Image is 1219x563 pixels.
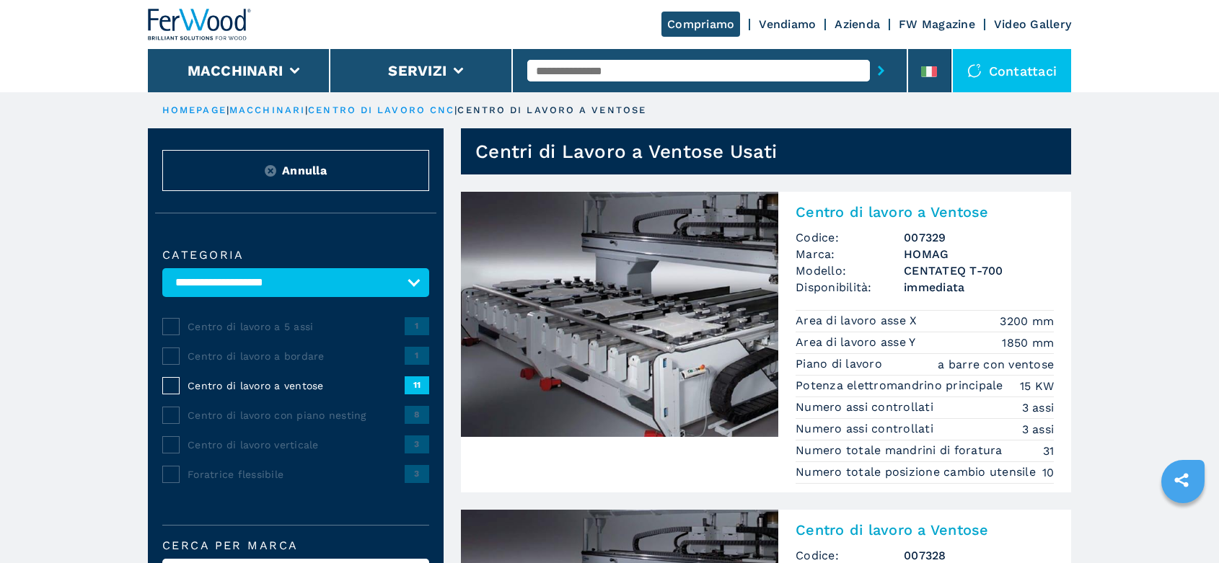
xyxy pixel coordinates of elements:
h2: Centro di lavoro a Ventose [796,521,1054,538]
button: submit-button [870,54,892,87]
a: Centro di lavoro a Ventose HOMAG CENTATEQ T-700Centro di lavoro a VentoseCodice:007329Marca:HOMAG... [461,192,1071,492]
em: 3 assi [1022,421,1055,438]
em: 10 [1042,464,1055,481]
em: 31 [1043,443,1055,459]
a: Azienda [835,17,880,31]
label: Cerca per marca [162,540,429,551]
button: Macchinari [188,62,283,79]
button: Servizi [388,62,446,79]
span: 8 [405,406,429,423]
h3: HOMAG [904,246,1054,262]
span: Modello: [796,262,904,279]
p: Potenza elettromandrino principale [796,378,1007,394]
button: ResetAnnulla [162,150,429,191]
img: Reset [265,165,276,177]
span: 11 [405,376,429,394]
span: Centro di lavoro a 5 assi [188,319,405,334]
em: 1850 mm [1002,334,1054,351]
p: Numero assi controllati [796,421,937,437]
h1: Centri di Lavoro a Ventose Usati [475,140,777,163]
em: 15 KW [1020,378,1054,394]
div: Contattaci [953,49,1072,92]
span: Disponibilità: [796,279,904,296]
span: | [305,105,308,115]
img: Contattaci [967,63,982,78]
a: macchinari [229,105,305,115]
a: sharethis [1163,462,1200,498]
em: 3200 mm [1000,313,1054,329]
iframe: Chat [1158,498,1208,552]
img: Centro di lavoro a Ventose HOMAG CENTATEQ T-700 [461,192,778,437]
p: Numero assi controllati [796,399,937,415]
em: 3 assi [1022,399,1055,416]
p: centro di lavoro a ventose [457,104,646,117]
p: Numero totale mandrini di foratura [796,443,1006,458]
span: Codice: [796,229,904,246]
span: Centro di lavoro verticale [188,438,405,452]
a: HOMEPAGE [162,105,226,115]
p: Area di lavoro asse Y [796,334,920,350]
span: Centro di lavoro a ventose [188,378,405,393]
a: FW Magazine [899,17,975,31]
span: Annulla [282,162,327,179]
span: 3 [405,435,429,453]
a: centro di lavoro cnc [308,105,454,115]
span: | [226,105,229,115]
span: 1 [405,347,429,364]
p: Numero totale posizione cambio utensile [796,464,1039,480]
span: immediata [904,279,1054,296]
em: a barre con ventose [938,356,1054,373]
span: Centro di lavoro a bordare [188,349,405,363]
a: Video Gallery [994,17,1071,31]
a: Vendiamo [759,17,816,31]
a: Compriamo [661,12,740,37]
span: Marca: [796,246,904,262]
h3: CENTATEQ T-700 [904,262,1054,279]
span: | [454,105,457,115]
img: Ferwood [148,9,252,40]
span: Foratrice flessibile [188,467,405,482]
p: Area di lavoro asse X [796,313,921,329]
label: Categoria [162,249,429,261]
h2: Centro di lavoro a Ventose [796,203,1054,221]
span: 1 [405,317,429,334]
h3: 007329 [904,229,1054,246]
span: Centro di lavoro con piano nesting [188,408,405,422]
span: 3 [405,465,429,482]
p: Piano di lavoro [796,356,886,372]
